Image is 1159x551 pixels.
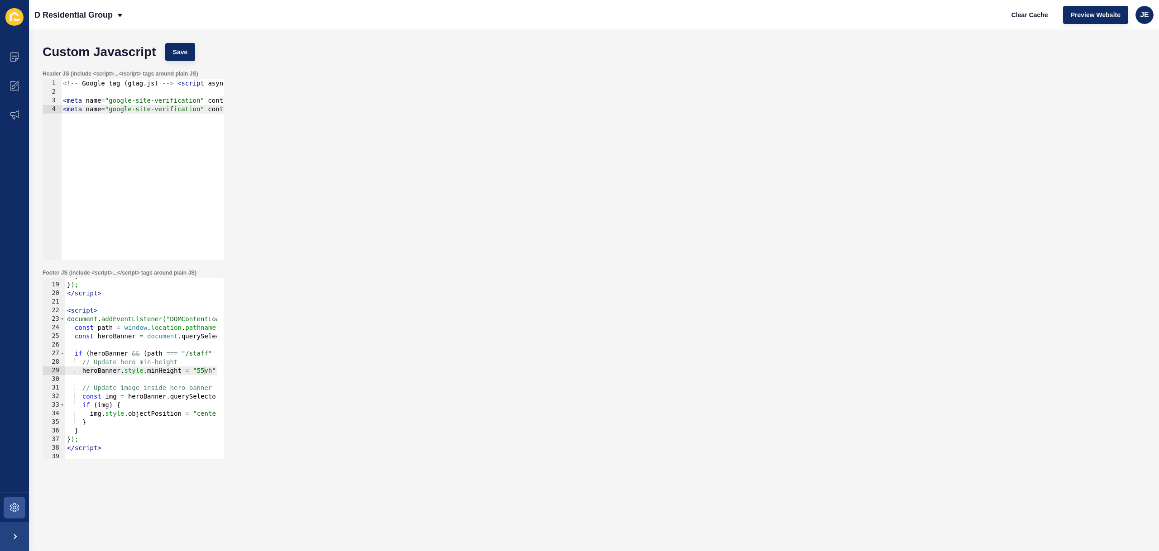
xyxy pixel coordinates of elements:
[43,444,65,452] div: 38
[1140,10,1149,19] span: JE
[43,392,65,401] div: 32
[43,401,65,409] div: 33
[165,43,196,61] button: Save
[1011,10,1048,19] span: Clear Cache
[43,358,65,366] div: 28
[43,452,65,461] div: 39
[1063,6,1128,24] button: Preview Website
[43,105,62,114] div: 4
[43,47,156,57] h1: Custom Javascript
[43,409,65,418] div: 34
[43,88,62,96] div: 2
[43,79,62,88] div: 1
[1071,10,1121,19] span: Preview Website
[43,384,65,392] div: 31
[34,4,113,26] p: D Residential Group
[43,418,65,427] div: 35
[1004,6,1056,24] button: Clear Cache
[43,427,65,435] div: 36
[43,341,65,349] div: 26
[43,349,65,358] div: 27
[43,315,65,323] div: 23
[43,289,65,298] div: 20
[43,323,65,332] div: 24
[43,280,65,289] div: 19
[173,47,188,57] span: Save
[43,366,65,375] div: 29
[43,306,65,315] div: 22
[43,96,62,105] div: 3
[43,332,65,341] div: 25
[43,435,65,444] div: 37
[43,269,196,276] label: Footer JS (include <script>...</script> tags around plain JS)
[43,70,198,77] label: Header JS (include <script>...</script> tags around plain JS)
[43,375,65,384] div: 30
[43,298,65,306] div: 21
